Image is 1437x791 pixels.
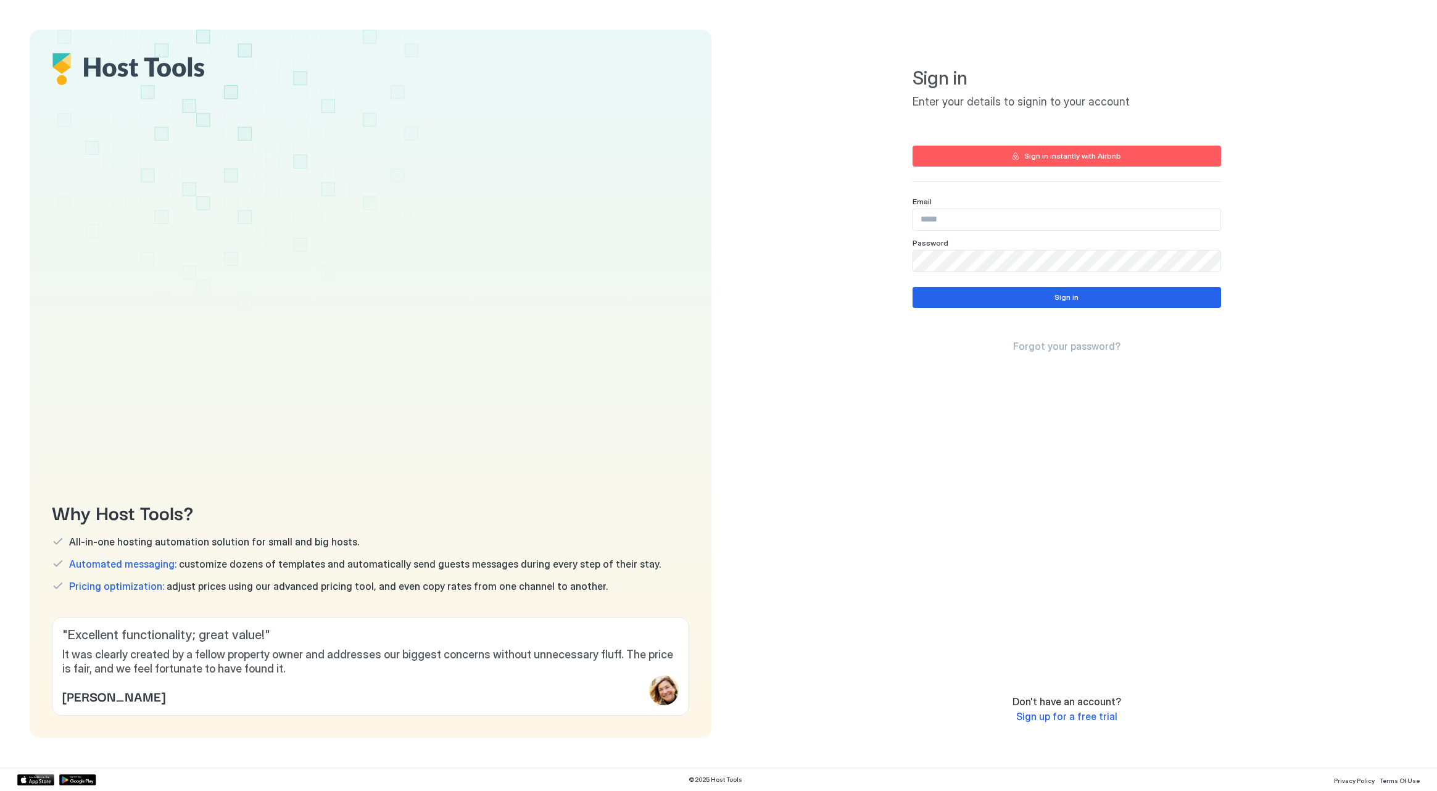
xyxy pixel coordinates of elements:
a: App Store [17,774,54,785]
span: " Excellent functionality; great value! " [62,627,679,643]
input: Input Field [913,251,1220,271]
a: Sign up for a free trial [1016,710,1117,723]
span: All-in-one hosting automation solution for small and big hosts. [69,536,359,548]
span: Sign up for a free trial [1016,710,1117,723]
span: Forgot your password? [1013,340,1120,352]
div: Sign in instantly with Airbnb [1024,151,1121,162]
span: Privacy Policy [1334,777,1375,784]
span: It was clearly created by a fellow property owner and addresses our biggest concerns without unne... [62,648,679,676]
a: Google Play Store [59,774,96,785]
a: Privacy Policy [1334,773,1375,786]
a: Terms Of Use [1380,773,1420,786]
span: Enter your details to signin to your account [913,95,1221,109]
div: Sign in [1054,292,1079,303]
span: Email [913,197,932,206]
span: Password [913,238,948,247]
span: © 2025 Host Tools [689,776,742,784]
div: profile [649,676,679,705]
span: Sign in [913,67,1221,90]
input: Input Field [913,209,1220,230]
span: customize dozens of templates and automatically send guests messages during every step of their s... [69,558,661,570]
button: Sign in instantly with Airbnb [913,146,1221,167]
span: [PERSON_NAME] [62,687,165,705]
span: Why Host Tools? [52,498,689,526]
span: Automated messaging: [69,558,176,570]
span: Don't have an account? [1013,695,1121,708]
a: Forgot your password? [1013,340,1120,353]
span: Terms Of Use [1380,777,1420,784]
span: adjust prices using our advanced pricing tool, and even copy rates from one channel to another. [69,580,608,592]
span: Pricing optimization: [69,580,164,592]
button: Sign in [913,287,1221,308]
